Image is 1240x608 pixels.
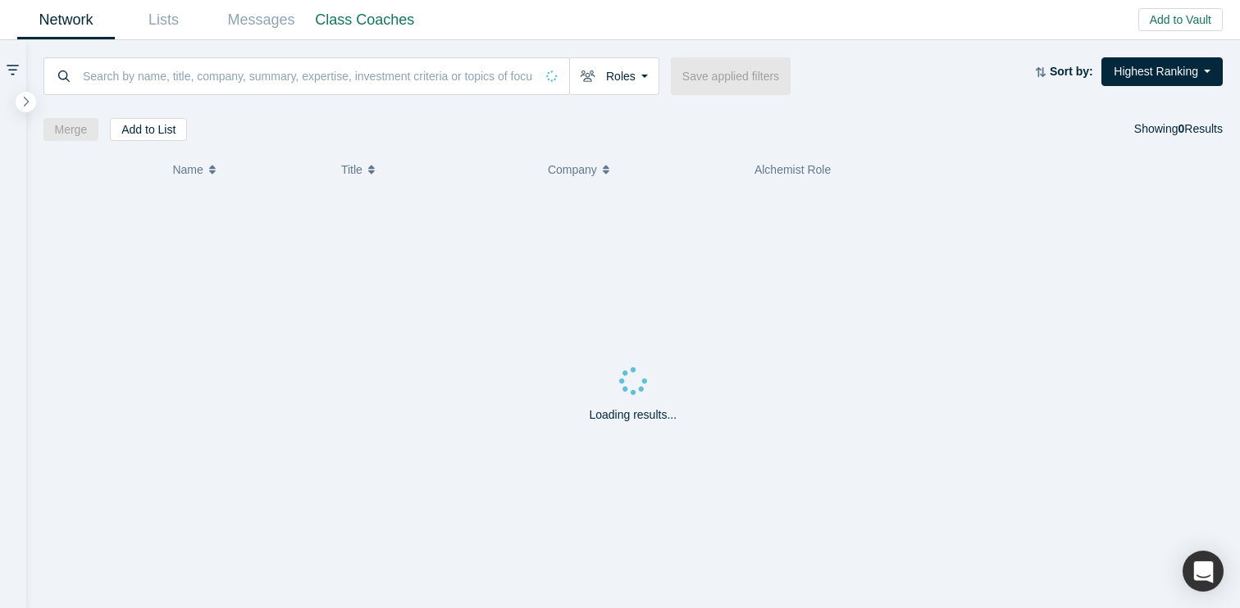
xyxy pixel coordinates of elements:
[81,57,535,95] input: Search by name, title, company, summary, expertise, investment criteria or topics of focus
[17,1,115,39] a: Network
[341,152,531,187] button: Title
[43,118,99,141] button: Merge
[1050,65,1093,78] strong: Sort by:
[110,118,187,141] button: Add to List
[212,1,310,39] a: Messages
[172,152,324,187] button: Name
[671,57,791,95] button: Save applied filters
[172,152,203,187] span: Name
[589,406,677,424] p: Loading results...
[1101,57,1223,86] button: Highest Ranking
[341,152,362,187] span: Title
[548,152,597,187] span: Company
[1134,118,1223,141] div: Showing
[569,57,659,95] button: Roles
[754,163,831,176] span: Alchemist Role
[1178,122,1223,135] span: Results
[1138,8,1223,31] button: Add to Vault
[310,1,420,39] a: Class Coaches
[548,152,737,187] button: Company
[1178,122,1185,135] strong: 0
[115,1,212,39] a: Lists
